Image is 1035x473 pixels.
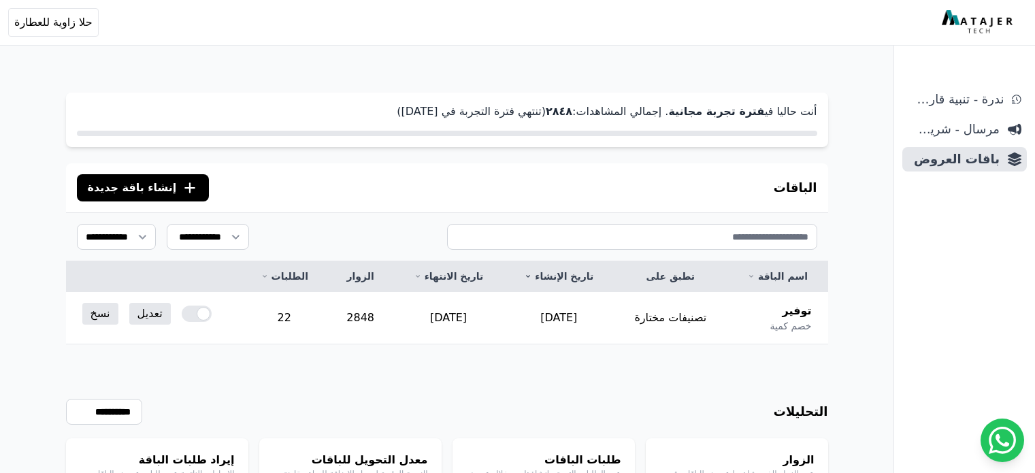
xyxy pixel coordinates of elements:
img: MatajerTech Logo [942,10,1016,35]
a: تاريخ الانتهاء [410,270,488,283]
p: أنت حاليا في . إجمالي المشاهدات: (تنتهي فترة التجربة في [DATE]) [77,103,817,120]
a: تعديل [129,303,171,325]
h4: إيراد طلبات الباقة [80,452,235,468]
span: خصم كمية [770,319,811,333]
td: [DATE] [393,292,504,344]
td: 22 [241,292,328,344]
td: تصنيفات مختارة [614,292,727,344]
span: توفير [783,303,812,319]
a: الطلبات [257,270,312,283]
td: 2848 [328,292,393,344]
h3: الباقات [774,178,817,197]
th: الزوار [328,261,393,292]
h4: الزوار [659,452,815,468]
span: مرسال - شريط دعاية [908,120,1000,139]
span: باقات العروض [908,150,1000,169]
span: حلا زاوية للعطارة [14,14,93,31]
span: ندرة - تنبية قارب علي النفاذ [908,90,1004,109]
a: اسم الباقة [743,270,811,283]
button: إنشاء باقة جديدة [77,174,210,201]
span: إنشاء باقة جديدة [88,180,177,196]
strong: ٢٨٤٨ [546,105,572,118]
a: تاريخ الإنشاء [520,270,597,283]
strong: فترة تجربة مجانية [668,105,764,118]
th: تطبق على [614,261,727,292]
a: نسخ [82,303,118,325]
td: [DATE] [504,292,614,344]
h3: التحليلات [774,402,828,421]
h4: معدل التحويل للباقات [273,452,428,468]
h4: طلبات الباقات [466,452,621,468]
button: حلا زاوية للعطارة [8,8,99,37]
